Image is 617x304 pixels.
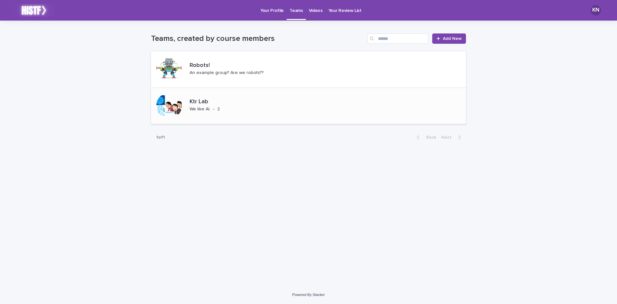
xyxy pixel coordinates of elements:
p: Ktr Lab [190,98,238,106]
button: Back [412,134,439,140]
a: Add New [432,33,466,44]
span: Next [441,135,455,140]
span: Add New [443,36,462,41]
p: 1 of 1 [151,130,170,145]
img: k2lX6XtKT2uGl0LI8IDL [13,4,55,17]
p: 2 [217,106,220,112]
input: Search [367,33,428,44]
div: KN [591,5,601,15]
a: Powered By Stacker [292,293,325,297]
h1: Teams, created by course members [151,34,365,43]
p: We like AI. [190,106,210,112]
p: An example group? Are we robots?? [190,70,264,76]
p: • [213,106,215,112]
p: Robots! [190,62,284,69]
button: Next [439,134,466,140]
a: Robots!An example group? Are we robots?? [151,51,466,88]
a: Ktr LabWe like AI.•2 [151,88,466,124]
span: Back [422,135,436,140]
